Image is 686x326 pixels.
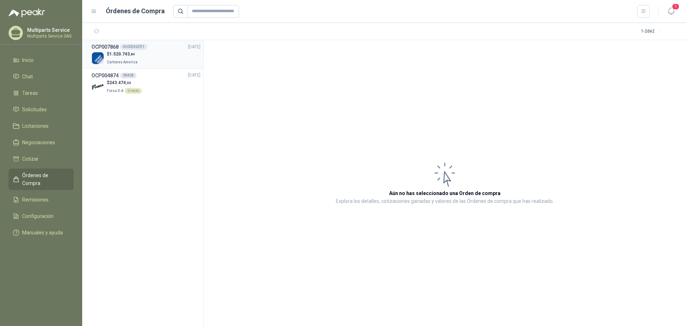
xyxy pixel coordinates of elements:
[665,5,677,18] button: 1
[107,89,123,93] span: Forsa S.A
[22,89,38,97] span: Tareas
[107,79,142,86] p: $
[9,226,74,239] a: Manuales y ayuda
[389,189,501,197] h3: Aún no has seleccionado una Orden de compra
[125,88,142,94] div: Directo
[109,80,131,85] span: 243.474
[188,44,200,50] span: [DATE]
[672,3,680,10] span: 1
[22,73,33,81] span: Chat
[130,52,135,56] span: ,84
[120,73,136,78] div: 38458
[22,155,39,163] span: Cotizar
[91,43,119,51] h3: OCP007868
[9,103,74,116] a: Solicitudes
[120,44,147,50] div: 4500246291
[91,72,119,79] h3: OCP004874
[22,212,54,220] span: Configuración
[27,34,72,38] p: Multiparts Service SAS
[22,106,47,113] span: Solicitudes
[9,169,74,190] a: Órdenes de Compra
[107,60,138,64] span: Cartones America
[9,70,74,83] a: Chat
[106,6,165,16] h1: Órdenes de Compra
[109,52,135,57] span: 1.520.743
[22,56,34,64] span: Inicio
[9,209,74,223] a: Configuración
[91,81,104,93] img: Company Logo
[336,197,554,206] p: Explora los detalles, cotizaciones ganadas y valores de las Órdenes de compra que has realizado.
[22,171,67,187] span: Órdenes de Compra
[9,193,74,206] a: Remisiones
[9,119,74,133] a: Licitaciones
[107,51,139,58] p: $
[91,52,104,64] img: Company Logo
[9,152,74,166] a: Cotizar
[9,53,74,67] a: Inicio
[188,72,200,79] span: [DATE]
[9,136,74,149] a: Negociaciones
[91,43,200,65] a: OCP0078684500246291[DATE] Company Logo$1.520.743,84Cartones America
[27,28,72,33] p: Multiparts Service
[22,229,63,237] span: Manuales y ayuda
[22,138,55,146] span: Negociaciones
[22,122,49,130] span: Licitaciones
[91,72,200,94] a: OCP00487438458[DATE] Company Logo$243.474,00Forsa S.ADirecto
[641,26,677,37] div: 1 - 2 de 2
[126,81,131,85] span: ,00
[22,196,49,204] span: Remisiones
[9,9,45,17] img: Logo peakr
[9,86,74,100] a: Tareas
